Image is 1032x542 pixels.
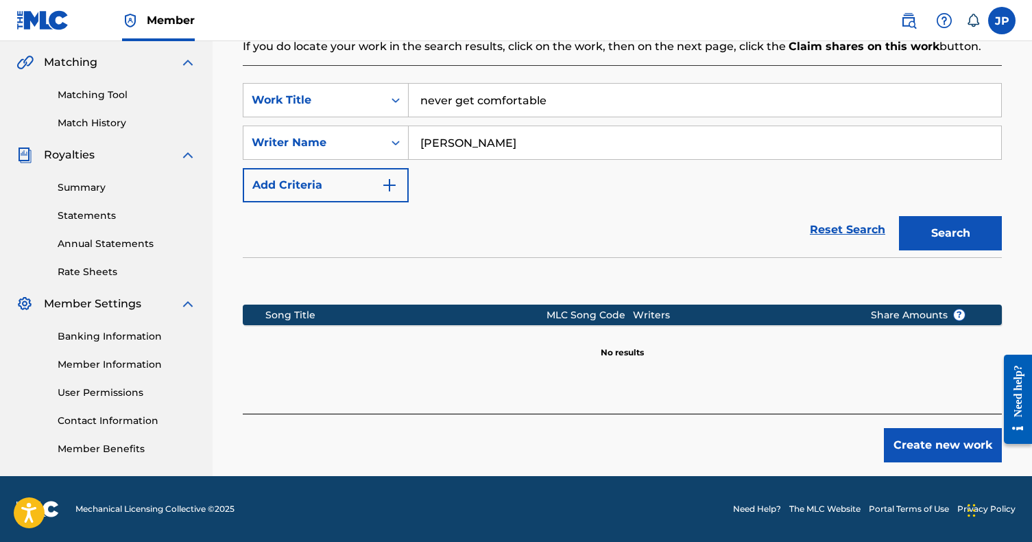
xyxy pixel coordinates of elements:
[58,386,196,400] a: User Permissions
[957,503,1016,515] a: Privacy Policy
[968,490,976,531] div: Drag
[936,12,952,29] img: help
[988,7,1016,34] div: User Menu
[265,308,547,322] div: Song Title
[122,12,139,29] img: Top Rightsholder
[803,215,892,245] a: Reset Search
[966,14,980,27] div: Notifications
[994,343,1032,456] iframe: Resource Center
[180,147,196,163] img: expand
[44,296,141,312] span: Member Settings
[733,503,781,515] a: Need Help?
[243,168,409,202] button: Add Criteria
[243,38,1002,55] p: If you do locate your work in the search results, click on the work, then on the next page, click...
[869,503,949,515] a: Portal Terms of Use
[58,209,196,223] a: Statements
[16,147,33,163] img: Royalties
[884,428,1002,462] button: Create new work
[963,476,1032,542] iframe: Chat Widget
[954,309,965,320] span: ?
[16,10,69,30] img: MLC Logo
[58,237,196,251] a: Annual Statements
[58,414,196,428] a: Contact Information
[601,330,644,359] p: No results
[16,296,33,312] img: Member Settings
[75,503,235,515] span: Mechanical Licensing Collective © 2025
[547,308,633,322] div: MLC Song Code
[871,308,965,322] span: Share Amounts
[252,134,375,151] div: Writer Name
[58,180,196,195] a: Summary
[633,308,850,322] div: Writers
[789,40,939,53] strong: Claim shares on this work
[180,296,196,312] img: expand
[931,7,958,34] div: Help
[58,265,196,279] a: Rate Sheets
[58,88,196,102] a: Matching Tool
[789,503,861,515] a: The MLC Website
[16,501,59,517] img: logo
[895,7,922,34] a: Public Search
[243,83,1002,257] form: Search Form
[58,442,196,456] a: Member Benefits
[900,12,917,29] img: search
[899,216,1002,250] button: Search
[58,329,196,344] a: Banking Information
[44,147,95,163] span: Royalties
[58,116,196,130] a: Match History
[180,54,196,71] img: expand
[58,357,196,372] a: Member Information
[44,54,97,71] span: Matching
[252,92,375,108] div: Work Title
[381,177,398,193] img: 9d2ae6d4665cec9f34b9.svg
[16,54,34,71] img: Matching
[147,12,195,28] span: Member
